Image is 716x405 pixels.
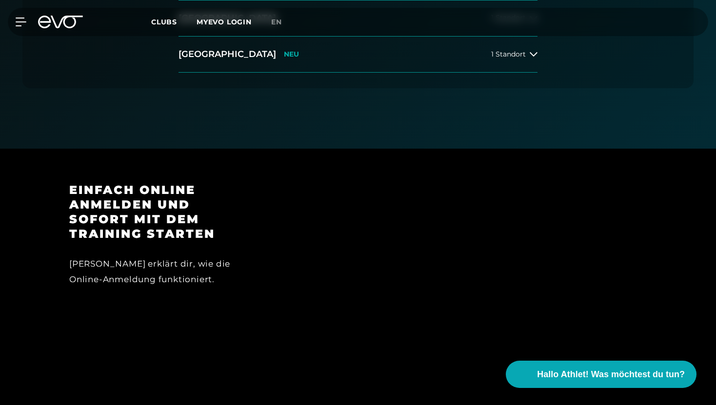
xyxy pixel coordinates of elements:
a: MYEVO LOGIN [197,18,252,26]
a: Clubs [151,17,197,26]
a: en [271,17,294,28]
p: NEU [284,50,299,58]
div: [PERSON_NAME] erklärt dir, wie die Online-Anmeldung funktioniert. [69,256,243,288]
h3: Einfach online anmelden und sofort mit dem Training starten [69,183,243,241]
span: en [271,18,282,26]
span: Clubs [151,18,177,26]
span: 1 Standort [491,51,526,58]
button: [GEOGRAPHIC_DATA]NEU1 Standort [179,37,537,73]
h2: [GEOGRAPHIC_DATA] [179,48,276,60]
span: Hallo Athlet! Was möchtest du tun? [537,368,685,381]
button: Hallo Athlet! Was möchtest du tun? [506,361,696,388]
